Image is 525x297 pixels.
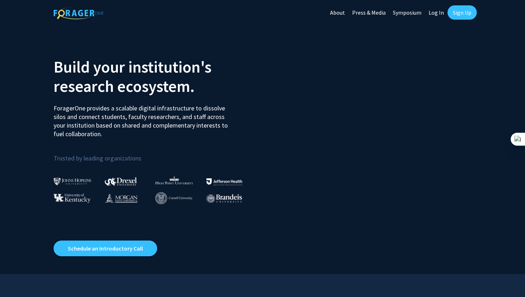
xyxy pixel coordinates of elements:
img: Johns Hopkins University [54,178,91,185]
img: Cornell University [155,192,192,204]
p: ForagerOne provides a scalable digital infrastructure to dissolve silos and connect students, fac... [54,99,233,138]
img: Morgan State University [105,193,137,203]
img: Brandeis University [206,194,242,203]
img: Drexel University [105,177,137,185]
img: ForagerOne Logo [54,7,104,19]
a: Sign Up [447,5,477,20]
img: University of Kentucky [54,193,91,203]
p: Trusted by leading organizations [54,144,257,164]
img: Thomas Jefferson University [206,178,242,185]
a: Opens in a new tab [54,241,157,256]
h2: Build your institution's research ecosystem. [54,57,257,96]
img: High Point University [155,176,193,184]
